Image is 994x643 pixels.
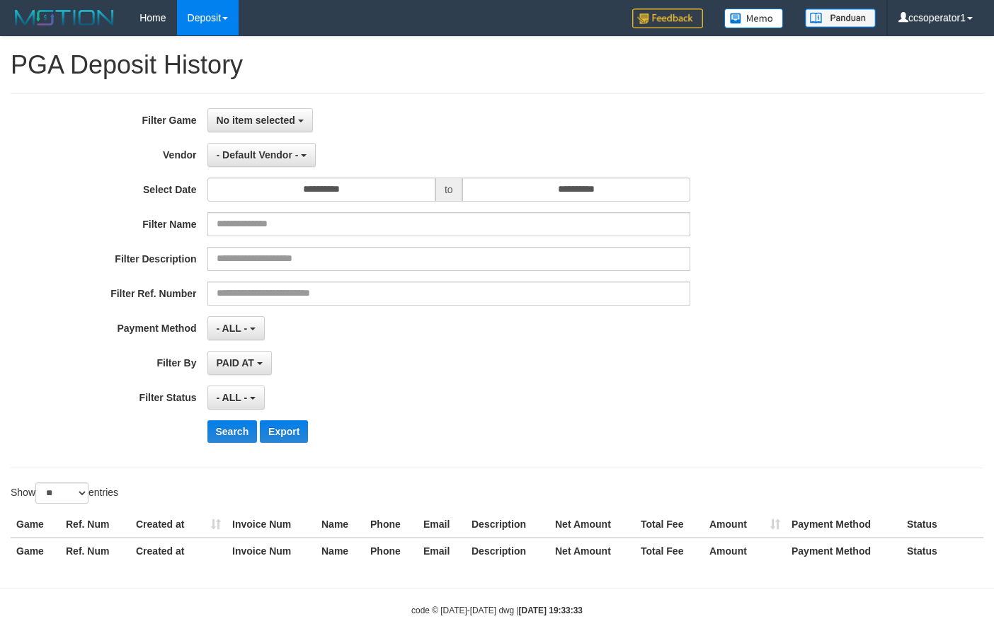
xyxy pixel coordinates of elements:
label: Show entries [11,482,118,504]
button: Search [207,420,258,443]
th: Ref. Num [60,511,130,538]
img: panduan.png [805,8,876,28]
img: Button%20Memo.svg [724,8,784,28]
th: Phone [365,538,418,564]
span: PAID AT [217,357,254,369]
th: Name [316,511,365,538]
strong: [DATE] 19:33:33 [519,606,583,615]
button: Export [260,420,308,443]
th: Payment Method [786,511,901,538]
h1: PGA Deposit History [11,51,983,79]
th: Created at [130,511,227,538]
th: Email [418,538,466,564]
th: Status [901,511,983,538]
th: Game [11,511,60,538]
th: Invoice Num [227,511,316,538]
th: Phone [365,511,418,538]
button: - Default Vendor - [207,143,316,167]
button: No item selected [207,108,313,132]
th: Total Fee [635,511,704,538]
th: Amount [704,511,786,538]
button: - ALL - [207,386,265,410]
th: Status [901,538,983,564]
img: MOTION_logo.png [11,7,118,28]
th: Description [466,511,549,538]
span: - ALL - [217,392,248,403]
th: Amount [704,538,786,564]
button: PAID AT [207,351,272,375]
th: Total Fee [635,538,704,564]
span: to [435,178,462,202]
th: Game [11,538,60,564]
th: Email [418,511,466,538]
th: Name [316,538,365,564]
th: Net Amount [549,538,635,564]
th: Net Amount [549,511,635,538]
small: code © [DATE]-[DATE] dwg | [411,606,583,615]
span: - Default Vendor - [217,149,299,161]
span: No item selected [217,115,295,126]
th: Invoice Num [227,538,316,564]
button: - ALL - [207,316,265,340]
th: Created at [130,538,227,564]
img: Feedback.jpg [632,8,703,28]
th: Payment Method [786,538,901,564]
span: - ALL - [217,323,248,334]
select: Showentries [35,482,88,504]
th: Ref. Num [60,538,130,564]
th: Description [466,538,549,564]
